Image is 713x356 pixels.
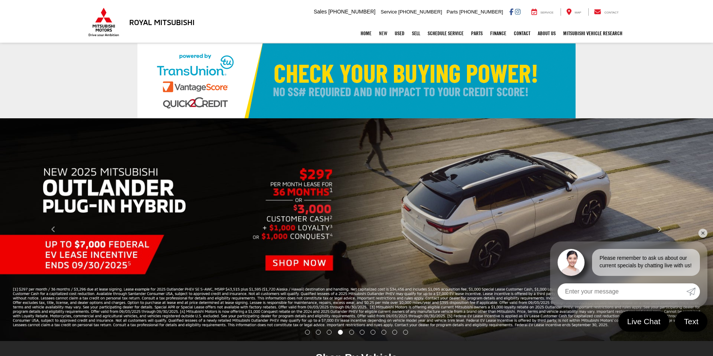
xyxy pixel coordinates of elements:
[561,8,587,16] a: Map
[129,18,195,26] h3: Royal Mitsubishi
[375,24,391,43] a: New
[349,330,354,335] li: Go to slide number 5.
[540,11,553,14] span: Service
[606,133,713,326] button: Click to view next picture.
[328,9,376,15] span: [PHONE_NUMBER]
[467,24,486,43] a: Parts: Opens in a new tab
[424,24,467,43] a: Schedule Service: Opens in a new tab
[604,11,619,14] span: Contact
[558,283,686,300] input: Enter your message
[446,9,458,15] span: Parts
[618,311,670,332] a: Live Chat
[392,330,397,335] li: Go to slide number 9.
[515,9,521,15] a: Instagram: Click to visit our Instagram page
[382,330,386,335] li: Go to slide number 8.
[486,24,510,43] a: Finance
[592,249,700,276] div: Please remember to ask us about our current specials by chatting live with us!
[338,330,343,335] li: Go to slide number 4.
[403,330,408,335] li: Go to slide number 10.
[575,11,581,14] span: Map
[459,9,503,15] span: [PHONE_NUMBER]
[680,316,702,326] span: Text
[137,43,576,118] img: Check Your Buying Power
[526,8,559,16] a: Service
[588,8,624,16] a: Contact
[510,24,534,43] a: Contact
[391,24,408,43] a: Used
[398,9,442,15] span: [PHONE_NUMBER]
[87,7,121,37] img: Mitsubishi
[558,249,585,276] img: Agent profile photo
[316,330,321,335] li: Go to slide number 2.
[314,9,327,15] span: Sales
[357,24,375,43] a: Home
[327,330,331,335] li: Go to slide number 3.
[509,9,513,15] a: Facebook: Click to visit our Facebook page
[305,330,310,335] li: Go to slide number 1.
[408,24,424,43] a: Sell
[534,24,559,43] a: About Us
[559,24,626,43] a: Mitsubishi Vehicle Research
[381,9,397,15] span: Service
[624,316,664,326] span: Live Chat
[686,283,700,300] a: Submit
[371,330,376,335] li: Go to slide number 7.
[360,330,365,335] li: Go to slide number 6.
[675,311,707,332] a: Text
